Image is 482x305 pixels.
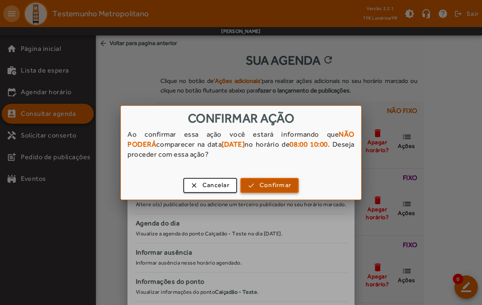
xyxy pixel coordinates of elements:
[260,180,291,190] span: Confirmar
[188,111,294,125] span: Confirmar ação
[222,140,245,148] strong: [DATE]
[240,178,299,193] button: Confirmar
[127,130,355,148] strong: NÃO PODERÁ
[202,180,230,190] span: Cancelar
[183,178,237,193] button: Cancelar
[121,129,361,167] div: Ao confirmar essa ação você estará informando que comparecer na data no horário de . Deseja proce...
[290,140,327,148] strong: 08:00 10:00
